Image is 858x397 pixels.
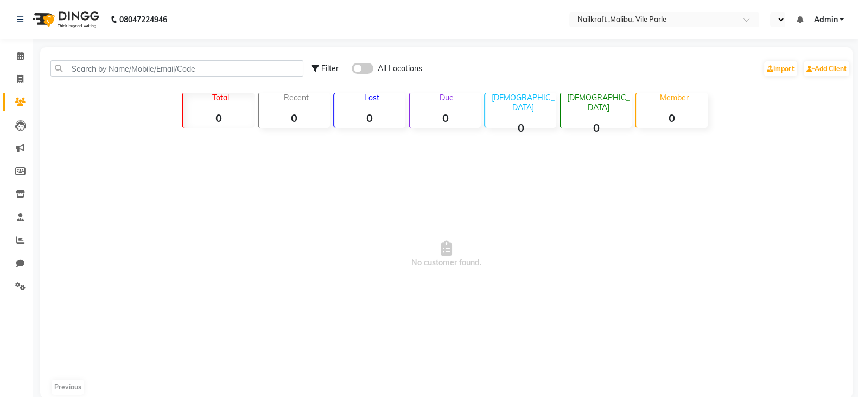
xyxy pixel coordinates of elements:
[187,93,254,103] p: Total
[640,93,707,103] p: Member
[410,111,481,125] strong: 0
[490,93,556,112] p: [DEMOGRAPHIC_DATA]
[412,93,481,103] p: Due
[636,111,707,125] strong: 0
[561,121,632,135] strong: 0
[813,14,837,25] span: Admin
[485,121,556,135] strong: 0
[183,111,254,125] strong: 0
[565,93,632,112] p: [DEMOGRAPHIC_DATA]
[119,4,167,35] b: 08047224946
[263,93,330,103] p: Recent
[339,93,405,103] p: Lost
[334,111,405,125] strong: 0
[50,60,303,77] input: Search by Name/Mobile/Email/Code
[40,132,853,376] span: No customer found.
[804,61,849,76] a: Add Client
[321,63,339,73] span: Filter
[259,111,330,125] strong: 0
[378,63,422,74] span: All Locations
[764,61,797,76] a: Import
[28,4,102,35] img: logo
